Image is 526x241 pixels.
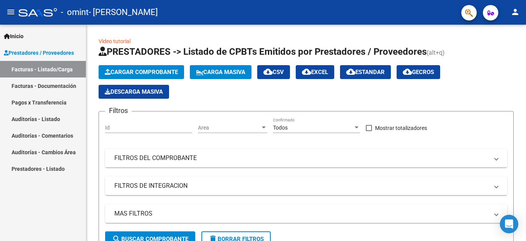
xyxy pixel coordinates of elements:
span: (alt+q) [427,49,445,56]
span: Inicio [4,32,23,40]
span: Prestadores / Proveedores [4,49,74,57]
span: Descarga Masiva [105,88,163,95]
span: PRESTADORES -> Listado de CPBTs Emitidos por Prestadores / Proveedores [99,46,427,57]
span: Estandar [346,69,385,76]
span: Mostrar totalizadores [375,123,427,133]
mat-expansion-panel-header: FILTROS DEL COMPROBANTE [105,149,507,167]
button: Descarga Masiva [99,85,169,99]
app-download-masive: Descarga masiva de comprobantes (adjuntos) [99,85,169,99]
mat-icon: menu [6,7,15,17]
button: Carga Masiva [190,65,251,79]
button: Estandar [340,65,391,79]
mat-expansion-panel-header: MAS FILTROS [105,204,507,223]
div: Open Intercom Messenger [500,215,518,233]
button: Gecros [397,65,440,79]
mat-icon: person [511,7,520,17]
button: Cargar Comprobante [99,65,184,79]
span: Gecros [403,69,434,76]
mat-icon: cloud_download [346,67,355,76]
span: Todos [273,125,288,131]
span: Carga Masiva [196,69,245,76]
mat-panel-title: FILTROS DEL COMPROBANTE [114,154,489,162]
mat-icon: cloud_download [263,67,273,76]
span: EXCEL [302,69,328,76]
span: CSV [263,69,284,76]
button: CSV [257,65,290,79]
span: - [PERSON_NAME] [89,4,158,21]
mat-panel-title: FILTROS DE INTEGRACION [114,182,489,190]
mat-panel-title: MAS FILTROS [114,209,489,218]
mat-icon: cloud_download [302,67,311,76]
mat-expansion-panel-header: FILTROS DE INTEGRACION [105,177,507,195]
span: Cargar Comprobante [105,69,178,76]
mat-icon: cloud_download [403,67,412,76]
button: EXCEL [296,65,334,79]
a: Video tutorial [99,38,131,44]
span: Area [198,125,260,131]
h3: Filtros [105,105,132,116]
span: - omint [61,4,89,21]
